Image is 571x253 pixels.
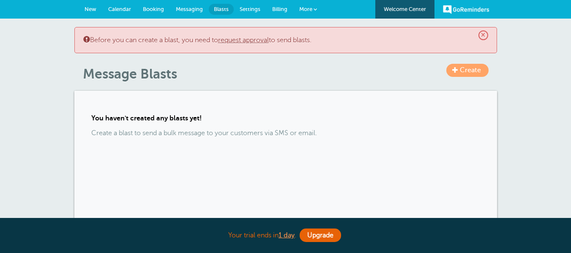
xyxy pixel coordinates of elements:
[460,66,481,74] span: Create
[91,129,480,137] p: Create a blast to send a bulk message to your customers via SMS or email.
[91,114,202,122] strong: You haven't created any blasts yet!
[299,6,312,12] span: More
[279,231,295,239] a: 1 day
[240,6,260,12] span: Settings
[85,6,96,12] span: New
[143,6,164,12] span: Booking
[218,36,269,44] a: request approval
[272,6,287,12] span: Billing
[83,66,497,82] h1: Message Blasts
[108,6,131,12] span: Calendar
[446,64,489,77] a: Create
[214,6,229,12] span: Blasts
[478,30,488,40] span: ×
[74,226,497,245] div: Your trial ends in .
[176,6,203,12] span: Messaging
[300,229,341,242] a: Upgrade
[209,4,234,15] a: Blasts
[83,36,488,44] p: Before you can create a blast, you need to to send blasts.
